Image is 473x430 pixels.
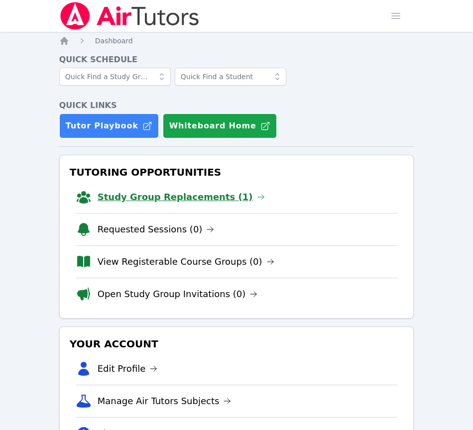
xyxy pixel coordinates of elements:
[98,222,215,236] a: Requested Sessions (0)
[59,2,200,30] img: Air Tutors
[98,362,158,376] a: Edit Profile
[68,335,406,353] h3: Your Account
[95,37,133,45] span: Dashboard
[163,113,277,138] button: Whiteboard Home
[98,394,232,408] a: Manage Air Tutors Subjects
[95,36,133,46] a: Dashboard
[175,68,286,86] input: Quick Find a Student
[98,190,265,204] a: Study Group Replacements (1)
[59,36,414,46] nav: Breadcrumb
[59,68,171,86] input: Quick Find a Study Group
[59,113,159,138] a: Tutor Playbook
[98,255,274,269] a: View Registerable Course Groups (0)
[68,163,406,181] h3: Tutoring Opportunities
[98,287,258,301] a: Open Study Group Invitations (0)
[59,54,414,66] h4: Quick Schedule
[59,100,414,111] h4: Quick Links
